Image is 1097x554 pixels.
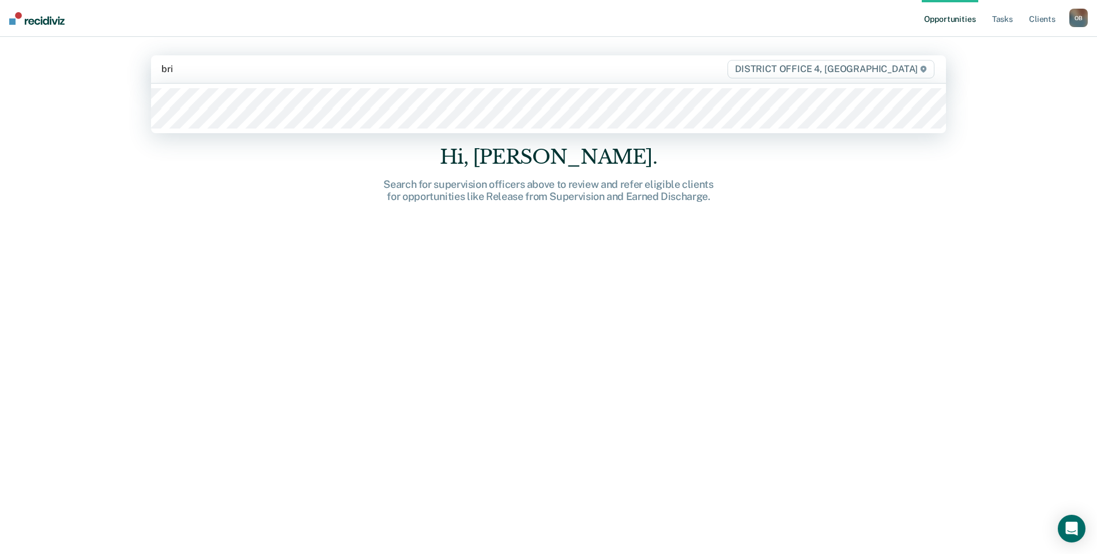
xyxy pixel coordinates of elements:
div: Open Intercom Messenger [1058,515,1085,542]
div: O B [1069,9,1088,27]
div: Hi, [PERSON_NAME]. [364,145,733,169]
div: Search for supervision officers above to review and refer eligible clients for opportunities like... [364,178,733,203]
span: DISTRICT OFFICE 4, [GEOGRAPHIC_DATA] [727,60,934,78]
img: Recidiviz [9,12,65,25]
button: OB [1069,9,1088,27]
